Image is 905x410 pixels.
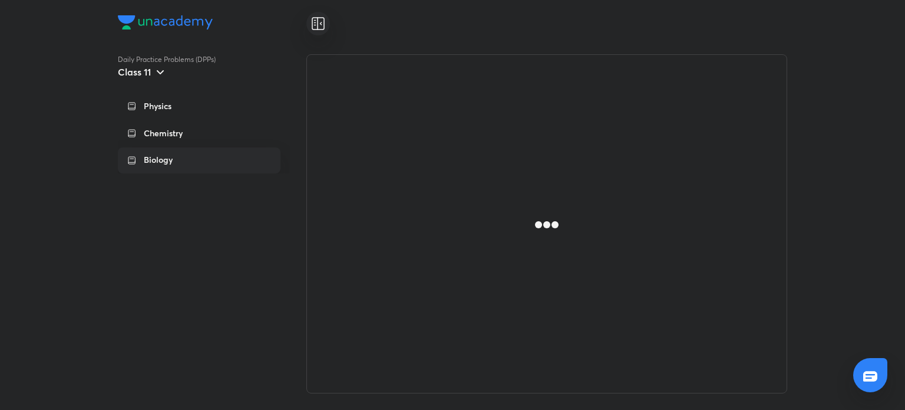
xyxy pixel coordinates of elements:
p: Physics [144,100,171,112]
p: Daily Practice Problems (DPPs) [118,54,306,65]
img: Company Logo [118,15,213,29]
p: Chemistry [144,127,183,139]
p: Biology [144,155,173,165]
h5: Class 11 [118,66,151,78]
